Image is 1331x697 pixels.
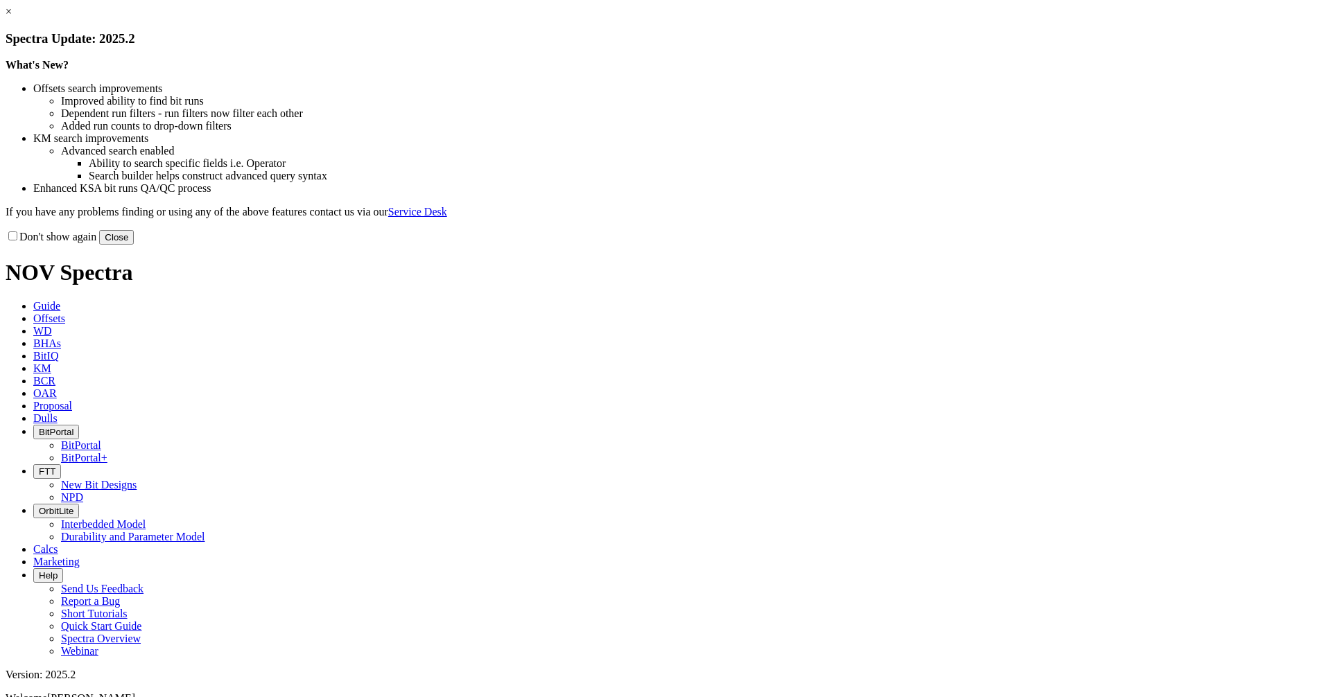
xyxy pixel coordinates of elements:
a: BitPortal+ [61,452,107,464]
li: Offsets search improvements [33,82,1325,95]
input: Don't show again [8,231,17,240]
button: Close [99,230,134,245]
div: Version: 2025.2 [6,669,1325,681]
a: New Bit Designs [61,479,137,491]
span: Offsets [33,312,65,324]
li: Enhanced KSA bit runs QA/QC process [33,182,1325,195]
li: Advanced search enabled [61,145,1325,157]
label: Don't show again [6,231,96,242]
span: BitIQ [33,350,58,362]
span: BHAs [33,337,61,349]
span: WD [33,325,52,337]
span: Dulls [33,412,58,424]
span: Marketing [33,556,80,567]
span: KM [33,362,51,374]
span: Calcs [33,543,58,555]
a: NPD [61,491,83,503]
a: Spectra Overview [61,633,141,644]
span: Help [39,570,58,581]
h1: NOV Spectra [6,260,1325,285]
li: KM search improvements [33,132,1325,145]
a: BitPortal [61,439,101,451]
a: Webinar [61,645,98,657]
li: Dependent run filters - run filters now filter each other [61,107,1325,120]
span: Guide [33,300,60,312]
h3: Spectra Update: 2025.2 [6,31,1325,46]
a: Short Tutorials [61,608,128,619]
li: Added run counts to drop-down filters [61,120,1325,132]
a: Interbedded Model [61,518,146,530]
li: Improved ability to find bit runs [61,95,1325,107]
span: OrbitLite [39,506,73,516]
span: OAR [33,387,57,399]
p: If you have any problems finding or using any of the above features contact us via our [6,206,1325,218]
a: × [6,6,12,17]
span: BCR [33,375,55,387]
span: FTT [39,466,55,477]
a: Quick Start Guide [61,620,141,632]
a: Service Desk [388,206,447,218]
strong: What's New? [6,59,69,71]
li: Search builder helps construct advanced query syntax [89,170,1325,182]
li: Ability to search specific fields i.e. Operator [89,157,1325,170]
span: BitPortal [39,427,73,437]
a: Send Us Feedback [61,583,143,594]
a: Report a Bug [61,595,120,607]
a: Durability and Parameter Model [61,531,205,542]
span: Proposal [33,400,72,412]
